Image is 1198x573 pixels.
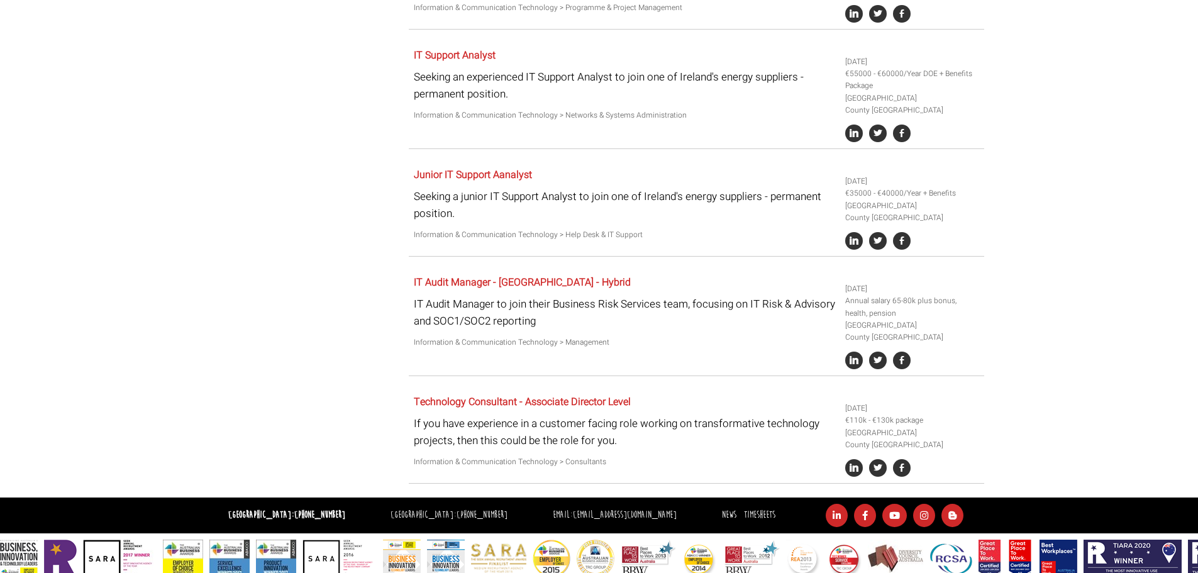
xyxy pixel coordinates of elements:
[457,509,507,521] a: [PHONE_NUMBER]
[845,175,980,187] li: [DATE]
[414,2,836,14] p: Information & Communication Technology > Programme & Project Management
[228,509,345,521] strong: [GEOGRAPHIC_DATA]:
[845,200,980,224] li: [GEOGRAPHIC_DATA] County [GEOGRAPHIC_DATA]
[845,187,980,199] li: €35000 - €40000/Year + Benefits
[722,509,736,521] a: News
[414,167,532,182] a: Junior IT Support Aanalyst
[845,414,980,426] li: €110k - €130k package
[845,320,980,343] li: [GEOGRAPHIC_DATA] County [GEOGRAPHIC_DATA]
[414,337,836,348] p: Information & Communication Technology > Management
[294,509,345,521] a: [PHONE_NUMBER]
[414,275,631,290] a: IT Audit Manager - [GEOGRAPHIC_DATA] - Hybrid
[414,48,496,63] a: IT Support Analyst
[414,188,836,222] p: Seeking a junior IT Support Analyst to join one of Ireland's energy suppliers - permanent position.
[845,427,980,451] li: [GEOGRAPHIC_DATA] County [GEOGRAPHIC_DATA]
[845,283,980,295] li: [DATE]
[744,509,775,521] a: Timesheets
[845,68,980,92] li: €55000 - €60000/Year DOE + Benefits Package
[414,296,836,330] p: IT Audit Manager to join their Business Risk Services team, focusing on IT Risk & Advisory and SO...
[414,109,836,121] p: Information & Communication Technology > Networks & Systems Administration
[573,509,677,521] a: [EMAIL_ADDRESS][DOMAIN_NAME]
[845,92,980,116] li: [GEOGRAPHIC_DATA] County [GEOGRAPHIC_DATA]
[550,506,680,525] li: Email:
[845,403,980,414] li: [DATE]
[414,415,836,449] p: If you have experience in a customer facing role working on transformative technology projects, t...
[845,295,980,319] li: Annual salary 65-80k plus bonus, health, pension
[845,56,980,68] li: [DATE]
[387,506,511,525] li: [GEOGRAPHIC_DATA]:
[414,69,836,103] p: Seeking an experienced IT Support Analyst to join one of Ireland's energy suppliers - permanent p...
[414,229,836,241] p: Information & Communication Technology > Help Desk & IT Support
[414,456,836,468] p: Information & Communication Technology > Consultants
[414,394,631,409] a: Technology Consultant - Associate Director Level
